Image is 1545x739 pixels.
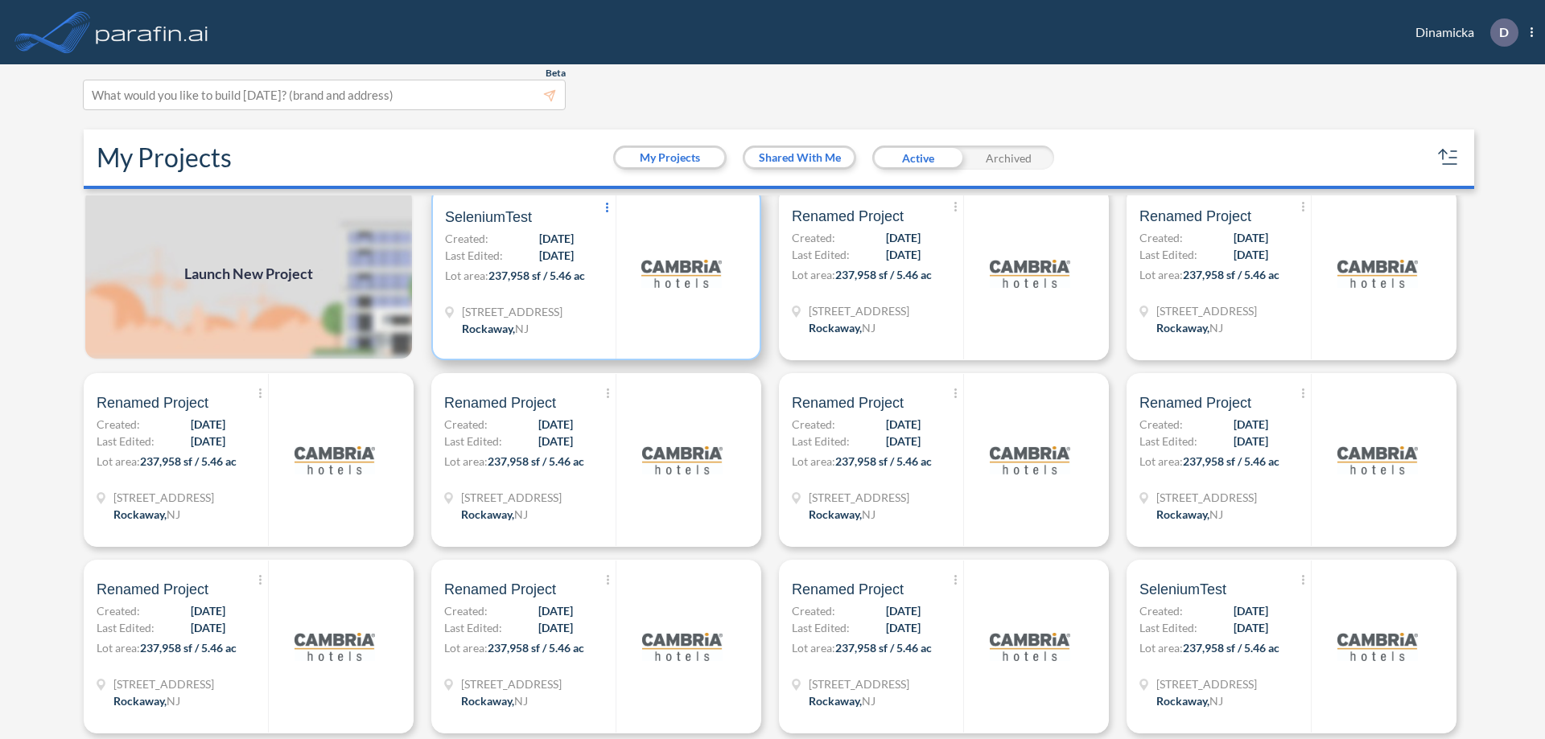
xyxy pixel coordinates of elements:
span: 237,958 sf / 5.46 ac [140,641,237,655]
span: Rockaway , [809,507,862,521]
span: Rockaway , [113,507,167,521]
span: 321 Mt Hope Ave [1156,675,1257,692]
span: 321 Mt Hope Ave [113,675,214,692]
span: Renamed Project [97,393,208,413]
img: logo [642,606,723,687]
span: Rockaway , [1156,321,1209,335]
img: logo [1337,420,1418,500]
span: [DATE] [538,433,573,450]
span: Created: [792,229,835,246]
span: Rockaway , [1156,507,1209,521]
span: Created: [445,230,488,247]
span: 321 Mt Hope Ave [809,675,909,692]
span: Last Edited: [1139,246,1197,263]
span: NJ [514,507,528,521]
span: Created: [444,416,488,433]
span: Rockaway , [113,694,167,708]
div: Dinamicka [1391,18,1533,47]
span: Lot area: [1139,641,1183,655]
div: Rockaway, NJ [809,692,875,709]
span: 321 Mt Hope Ave [809,489,909,506]
img: logo [641,233,722,314]
div: Rockaway, NJ [462,320,529,337]
div: Rockaway, NJ [1156,319,1223,336]
span: Created: [444,602,488,619]
span: [DATE] [191,602,225,619]
span: 237,958 sf / 5.46 ac [1183,268,1279,281]
span: NJ [167,507,180,521]
div: Rockaway, NJ [809,319,875,336]
p: D [1499,25,1509,39]
div: Rockaway, NJ [113,692,180,709]
span: 237,958 sf / 5.46 ac [835,268,932,281]
span: 321 Mt Hope Ave [462,303,562,320]
span: 237,958 sf / 5.46 ac [835,454,932,468]
div: Active [872,146,963,170]
span: Last Edited: [792,246,850,263]
span: [DATE] [886,246,921,263]
span: Created: [792,416,835,433]
span: Last Edited: [792,433,850,450]
h2: My Projects [97,142,232,173]
img: add [84,187,414,360]
span: Renamed Project [792,580,904,599]
img: logo [1337,233,1418,314]
span: Renamed Project [1139,393,1251,413]
span: [DATE] [1234,229,1268,246]
span: Beta [546,67,566,80]
span: Lot area: [792,268,835,281]
span: NJ [1209,694,1223,708]
span: 321 Mt Hope Ave [1156,302,1257,319]
span: 321 Mt Hope Ave [809,302,909,319]
span: 321 Mt Hope Ave [461,489,562,506]
span: Lot area: [444,641,488,655]
span: [DATE] [1234,433,1268,450]
span: [DATE] [1234,416,1268,433]
span: Rockaway , [809,321,862,335]
span: Lot area: [97,641,140,655]
span: [DATE] [538,416,573,433]
span: 237,958 sf / 5.46 ac [1183,641,1279,655]
span: [DATE] [1234,246,1268,263]
span: Last Edited: [1139,433,1197,450]
span: Last Edited: [444,619,502,636]
span: Last Edited: [444,433,502,450]
span: [DATE] [886,416,921,433]
div: Rockaway, NJ [461,506,528,523]
button: Shared With Me [745,148,854,167]
span: Created: [97,602,140,619]
span: NJ [862,694,875,708]
img: logo [295,420,375,500]
span: 321 Mt Hope Ave [461,675,562,692]
span: Lot area: [792,641,835,655]
span: 237,958 sf / 5.46 ac [140,454,237,468]
span: Rockaway , [461,694,514,708]
span: [DATE] [886,229,921,246]
span: Last Edited: [97,619,154,636]
span: Lot area: [1139,454,1183,468]
div: Rockaway, NJ [1156,692,1223,709]
span: [DATE] [886,619,921,636]
span: Created: [1139,416,1183,433]
span: NJ [167,694,180,708]
span: SeleniumTest [445,207,532,227]
span: [DATE] [191,433,225,450]
span: Created: [1139,602,1183,619]
span: Rockaway , [809,694,862,708]
span: 237,958 sf / 5.46 ac [488,269,585,282]
span: Renamed Project [792,393,904,413]
span: NJ [515,322,529,335]
span: Created: [792,602,835,619]
span: Created: [97,416,140,433]
span: SeleniumTest [1139,580,1226,599]
span: NJ [1209,321,1223,335]
span: Lot area: [445,269,488,282]
span: NJ [1209,507,1223,521]
span: [DATE] [1234,602,1268,619]
span: Lot area: [792,454,835,468]
span: Renamed Project [97,580,208,599]
img: logo [1337,606,1418,687]
span: Last Edited: [97,433,154,450]
img: logo [990,420,1070,500]
span: Lot area: [1139,268,1183,281]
